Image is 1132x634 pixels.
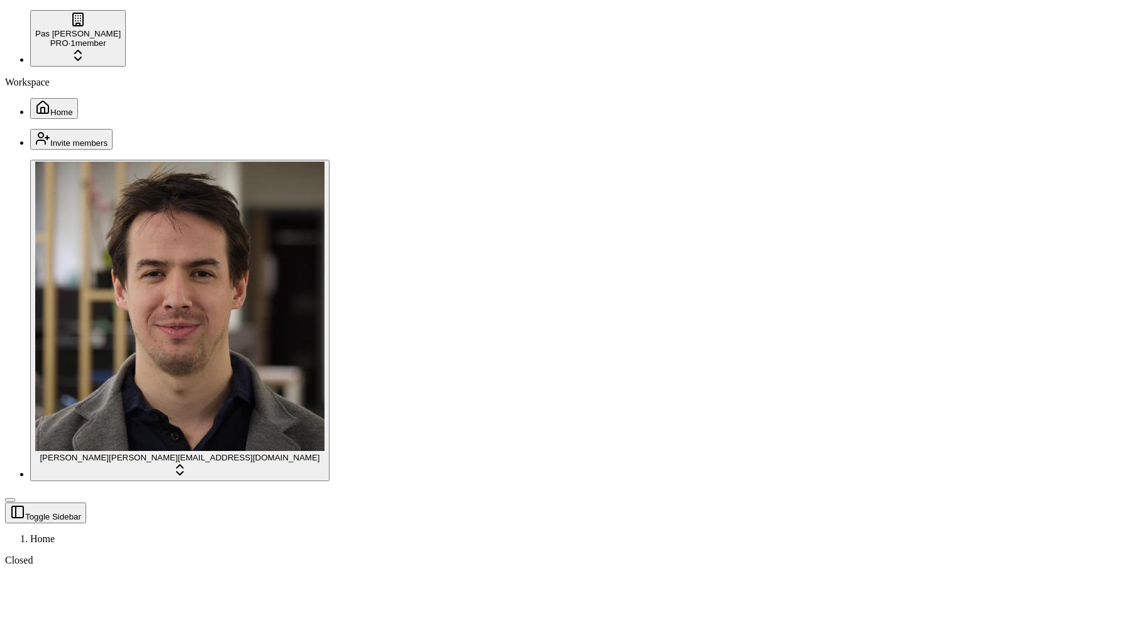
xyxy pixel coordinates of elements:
[35,38,121,48] div: PRO · 1 member
[5,498,15,502] button: Toggle Sidebar
[109,453,320,462] span: [PERSON_NAME][EMAIL_ADDRESS][DOMAIN_NAME]
[30,137,113,148] a: Invite members
[25,512,81,521] span: Toggle Sidebar
[40,453,109,462] span: [PERSON_NAME]
[5,555,33,565] span: Closed
[30,10,126,67] button: Pas [PERSON_NAME]PRO·1member
[30,98,78,119] button: Home
[5,533,1127,545] nav: breadcrumb
[35,162,325,451] img: Jonathan Beurel
[50,138,108,148] span: Invite members
[30,129,113,150] button: Invite members
[35,29,121,38] div: Pas [PERSON_NAME]
[30,160,330,481] button: Jonathan Beurel[PERSON_NAME][PERSON_NAME][EMAIL_ADDRESS][DOMAIN_NAME]
[5,503,86,523] button: Toggle Sidebar
[30,533,55,544] span: Home
[50,108,73,117] span: Home
[30,106,78,117] a: Home
[5,77,1127,88] div: Workspace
